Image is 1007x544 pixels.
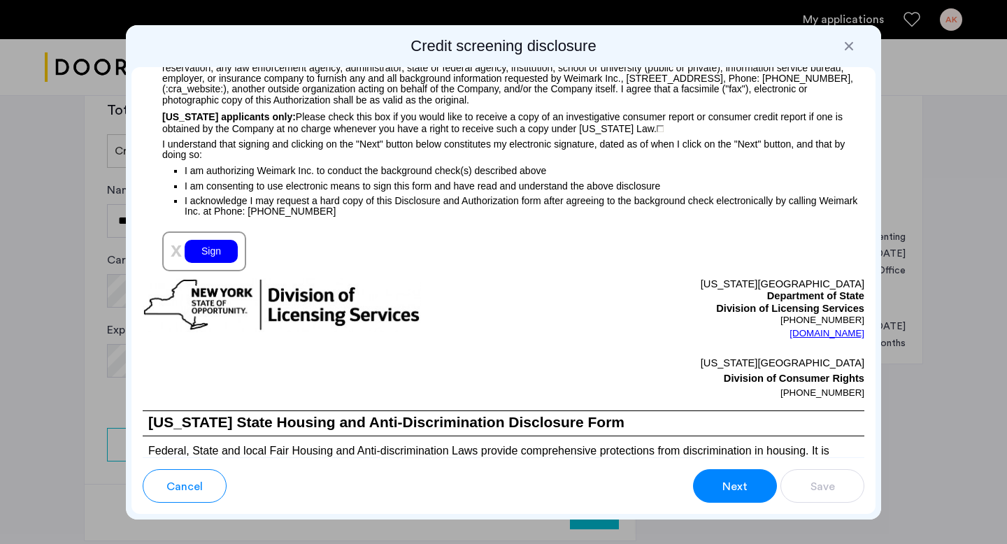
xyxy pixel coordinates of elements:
[790,327,864,341] a: [DOMAIN_NAME]
[185,195,864,217] p: I acknowledge I may request a hard copy of this Disclosure and Authorization form after agreeing ...
[503,355,864,371] p: [US_STATE][GEOGRAPHIC_DATA]
[185,161,864,178] p: I am authorizing Weimark Inc. to conduct the background check(s) described above
[657,125,664,132] img: 4LAxfPwtD6BVinC2vKR9tPz10Xbrctccj4YAocJUAAAAASUVORK5CYIIA
[171,238,182,261] span: x
[143,411,864,435] h1: [US_STATE] State Housing and Anti-Discrimination Disclosure Form
[143,106,864,134] p: Please check this box if you would like to receive a copy of an investigative consumer report or ...
[185,178,864,194] p: I am consenting to use electronic means to sign this form and have read and understand the above ...
[503,290,864,303] p: Department of State
[503,371,864,386] p: Division of Consumer Rights
[143,134,864,160] p: I understand that signing and clicking on the "Next" button below constitutes my electronic signa...
[162,111,296,122] span: [US_STATE] applicants only:
[166,478,203,495] span: Cancel
[131,36,876,56] h2: Credit screening disclosure
[185,240,238,263] div: Sign
[143,469,227,503] button: button
[722,478,748,495] span: Next
[143,436,864,506] p: Federal, State and local Fair Housing and Anti-discrimination Laws provide comprehensive protecti...
[503,278,864,291] p: [US_STATE][GEOGRAPHIC_DATA]
[693,469,777,503] button: button
[503,303,864,315] p: Division of Licensing Services
[503,386,864,400] p: [PHONE_NUMBER]
[503,315,864,326] p: [PHONE_NUMBER]
[810,478,835,495] span: Save
[780,469,864,503] button: button
[143,278,421,332] img: new-york-logo.png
